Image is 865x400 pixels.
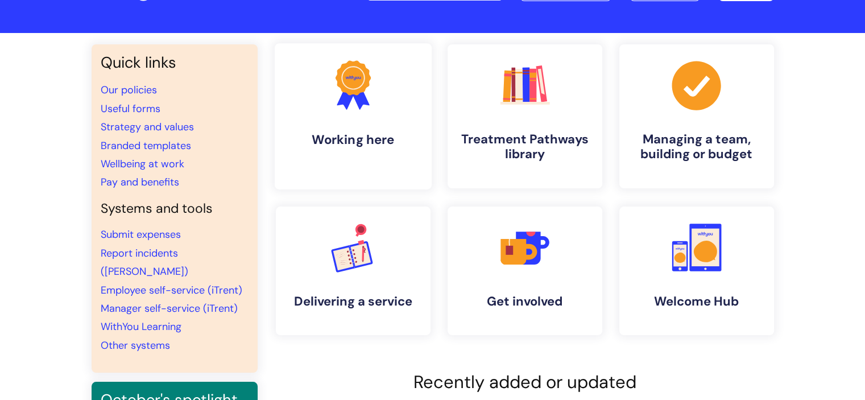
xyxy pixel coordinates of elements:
a: Our policies [101,83,157,97]
h4: Managing a team, building or budget [628,132,765,162]
a: Managing a team, building or budget [619,44,774,188]
a: Treatment Pathways library [448,44,602,188]
h4: Systems and tools [101,201,249,217]
a: Strategy and values [101,120,194,134]
a: Get involved [448,207,602,335]
h4: Treatment Pathways library [457,132,593,162]
a: Welcome Hub [619,207,774,335]
a: Manager self-service (iTrent) [101,302,238,315]
h3: Quick links [101,53,249,72]
a: Working here [274,43,431,189]
a: Other systems [101,339,170,352]
a: WithYou Learning [101,320,181,333]
h4: Welcome Hub [628,294,765,309]
a: Submit expenses [101,228,181,241]
a: Wellbeing at work [101,157,184,171]
a: Report incidents ([PERSON_NAME]) [101,246,188,278]
a: Delivering a service [276,207,431,335]
a: Pay and benefits [101,175,179,189]
h2: Recently added or updated [276,372,774,393]
a: Employee self-service (iTrent) [101,283,242,297]
h4: Get involved [457,294,593,309]
a: Branded templates [101,139,191,152]
h4: Working here [284,132,423,147]
h4: Delivering a service [285,294,421,309]
a: Useful forms [101,102,160,116]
